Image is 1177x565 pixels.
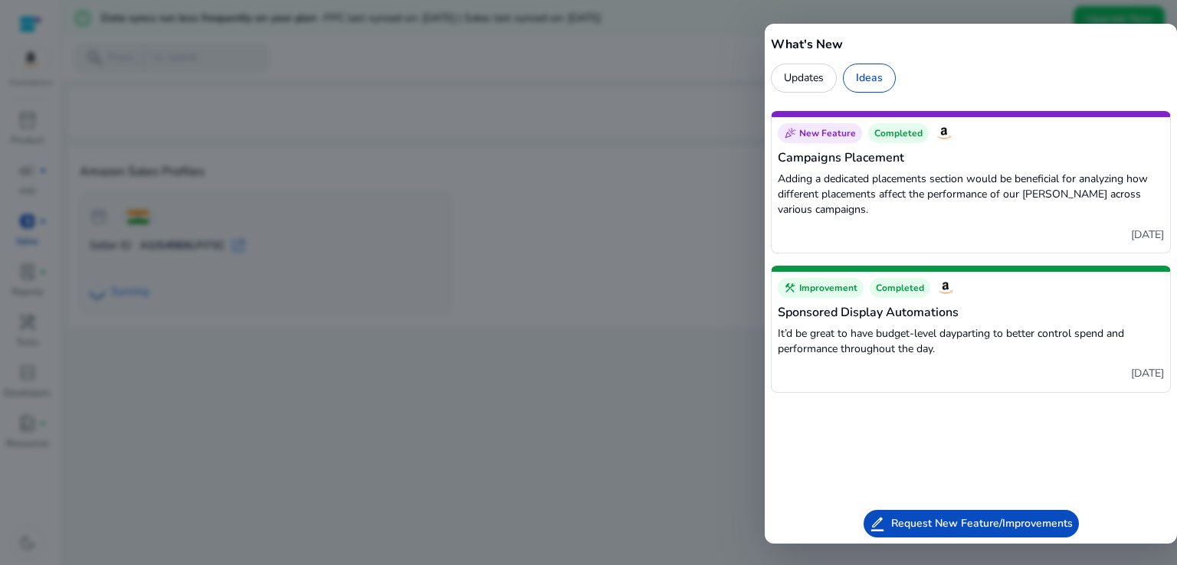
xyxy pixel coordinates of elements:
p: Adding a dedicated placements section would be beneficial for analyzing how different placements ... [778,171,1164,217]
span: New Feature [799,127,856,139]
h5: Campaigns Placement [778,149,1164,167]
span: Completed [876,282,924,294]
span: Request New Feature/Improvements [891,516,1073,531]
span: Improvement [799,282,857,294]
p: [DATE] [778,227,1164,243]
img: Amazon [936,279,955,297]
img: Amazon [935,124,953,142]
h5: Sponsored Display Automations [778,303,1164,322]
p: It’d be great to have budget-level dayparting to better control spend and performance throughout ... [778,326,1164,357]
p: [DATE] [778,366,1164,381]
span: celebration [784,127,796,139]
div: Updates [771,64,837,93]
div: Ideas [843,64,896,93]
span: border_color [870,516,885,531]
h5: What's New [771,35,1171,54]
span: Completed [874,127,923,139]
span: construction [784,282,796,294]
